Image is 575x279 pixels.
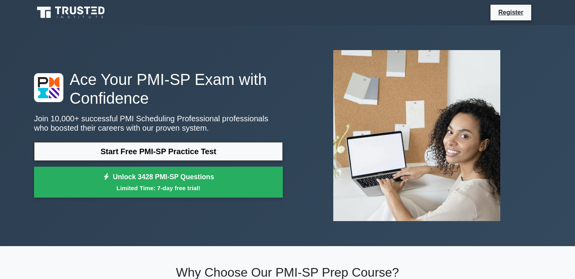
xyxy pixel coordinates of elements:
[494,7,528,17] a: Register
[34,70,283,108] h1: Ace Your PMI-SP Exam with Confidence
[34,114,283,133] p: Join 10,000+ successful PMI Scheduling Professional professionals who boosted their careers with ...
[34,167,283,198] a: Unlock 3428 PMI-SP QuestionsLimited Time: 7-day free trial!
[44,184,273,193] small: Limited Time: 7-day free trial!
[34,142,283,161] a: Start Free PMI-SP Practice Test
